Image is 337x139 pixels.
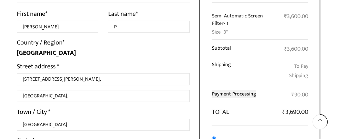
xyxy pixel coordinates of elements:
strong: [GEOGRAPHIC_DATA] [17,47,76,58]
bdi: 3,600.00 [284,44,308,54]
label: Last name [108,9,138,19]
th: Shipping [212,57,272,87]
bdi: 3,690.00 [282,107,308,117]
span: ₹ [282,107,285,117]
th: Payment Processing [212,87,272,103]
bdi: 90.00 [291,90,308,100]
label: First name [17,9,47,19]
label: Country / Region [17,37,65,48]
th: Subtotal [212,40,272,57]
td: Semi Automatic Screen Filter [212,8,272,40]
input: House number and street name [17,73,190,85]
bdi: 3,600.00 [284,12,308,21]
span: ₹ [284,44,287,54]
span: ₹ [284,12,287,21]
label: Street address [17,61,59,72]
input: Apartment, suite, unit, etc. (optional) [17,90,190,102]
strong: × 1 [223,20,228,27]
dt: Size [212,28,220,36]
p: 3" [223,28,227,36]
label: To Pay Shipping [276,62,308,80]
span: ₹ [291,90,294,100]
label: Town / City [17,107,50,117]
th: Total [212,103,272,117]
